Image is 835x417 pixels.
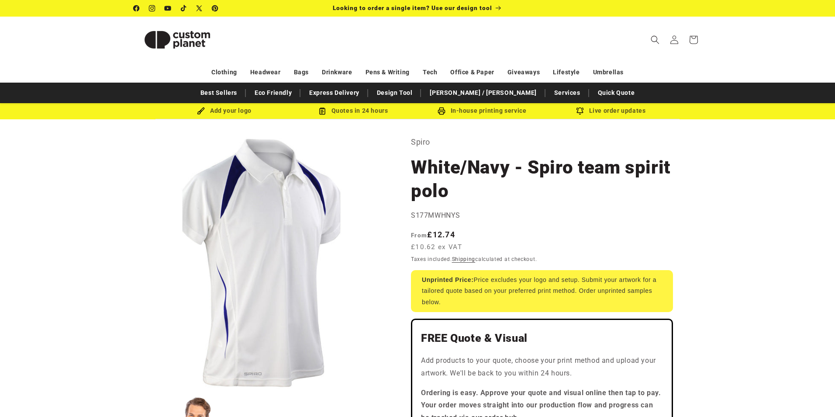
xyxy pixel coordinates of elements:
[160,105,289,116] div: Add your logo
[593,65,624,80] a: Umbrellas
[546,105,675,116] div: Live order updates
[422,276,474,283] strong: Unprinted Price:
[322,65,352,80] a: Drinkware
[411,232,427,239] span: From
[366,65,410,80] a: Pens & Writing
[411,156,673,203] h1: White/Navy - Spiro team spirit polo
[576,107,584,115] img: Order updates
[550,85,585,101] a: Services
[411,230,455,239] strong: £12.74
[411,242,462,252] span: £10.62 ex VAT
[250,65,281,80] a: Headwear
[411,211,460,219] span: S177MWHNYS
[131,17,224,63] a: Custom Planet
[411,270,673,312] div: Price excludes your logo and setup. Submit your artwork for a tailored quote based on your prefer...
[211,65,237,80] a: Clothing
[294,65,309,80] a: Bags
[553,65,580,80] a: Lifestyle
[423,65,437,80] a: Tech
[452,256,476,262] a: Shipping
[421,331,663,345] h2: FREE Quote & Visual
[421,354,663,380] p: Add products to your quote, choose your print method and upload your artwork. We'll be back to yo...
[438,107,445,115] img: In-house printing
[305,85,364,101] a: Express Delivery
[134,20,221,59] img: Custom Planet
[318,107,326,115] img: Order Updates Icon
[507,65,540,80] a: Giveaways
[450,65,494,80] a: Office & Paper
[196,85,242,101] a: Best Sellers
[250,85,296,101] a: Eco Friendly
[333,4,492,11] span: Looking to order a single item? Use our design tool
[289,105,417,116] div: Quotes in 24 hours
[411,135,673,149] p: Spiro
[645,30,665,49] summary: Search
[417,105,546,116] div: In-house printing service
[197,107,205,115] img: Brush Icon
[593,85,639,101] a: Quick Quote
[411,255,673,264] div: Taxes included. calculated at checkout.
[425,85,541,101] a: [PERSON_NAME] / [PERSON_NAME]
[373,85,417,101] a: Design Tool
